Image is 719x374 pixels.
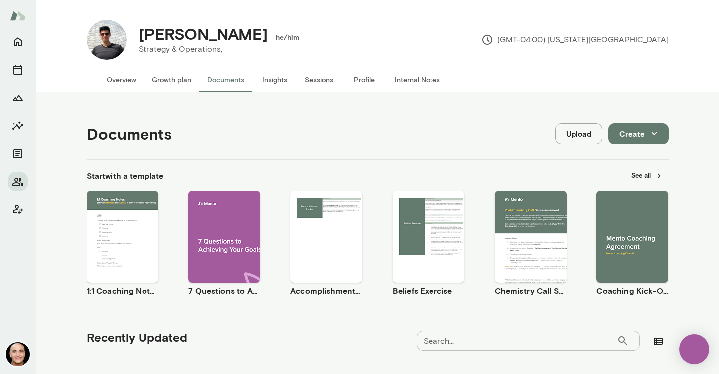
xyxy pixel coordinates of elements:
button: Members [8,172,28,191]
p: Strategy & Operations, [139,43,292,55]
img: Mento [10,6,26,25]
p: (GMT-04:00) [US_STATE][GEOGRAPHIC_DATA] [481,34,669,46]
button: Profile [342,68,387,92]
h6: Chemistry Call Self-Assessment [Coaches only] [495,285,567,297]
button: Client app [8,199,28,219]
h4: [PERSON_NAME] [139,24,268,43]
button: Documents [8,144,28,164]
button: Sessions [8,60,28,80]
button: Growth Plan [8,88,28,108]
h6: Beliefs Exercise [393,285,464,297]
button: Upload [555,123,602,144]
button: Internal Notes [387,68,448,92]
h6: he/him [276,32,300,42]
h4: Documents [87,124,172,143]
button: Documents [199,68,252,92]
h6: Start with a template [87,170,164,182]
button: Growth plan [144,68,199,92]
h6: 1:1 Coaching Notes [87,285,158,297]
h6: 7 Questions to Achieving Your Goals [188,285,260,297]
button: Create [608,123,669,144]
h6: Coaching Kick-Off | Coaching Agreement [596,285,668,297]
img: James Menezes [6,342,30,366]
button: Home [8,32,28,52]
button: See all [625,168,669,183]
h5: Recently Updated [87,329,187,345]
button: Sessions [297,68,342,92]
button: Insights [8,116,28,136]
h6: Accomplishment Tracker [290,285,362,297]
button: Insights [252,68,297,92]
button: Overview [99,68,144,92]
img: Yan Sim [87,20,127,60]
